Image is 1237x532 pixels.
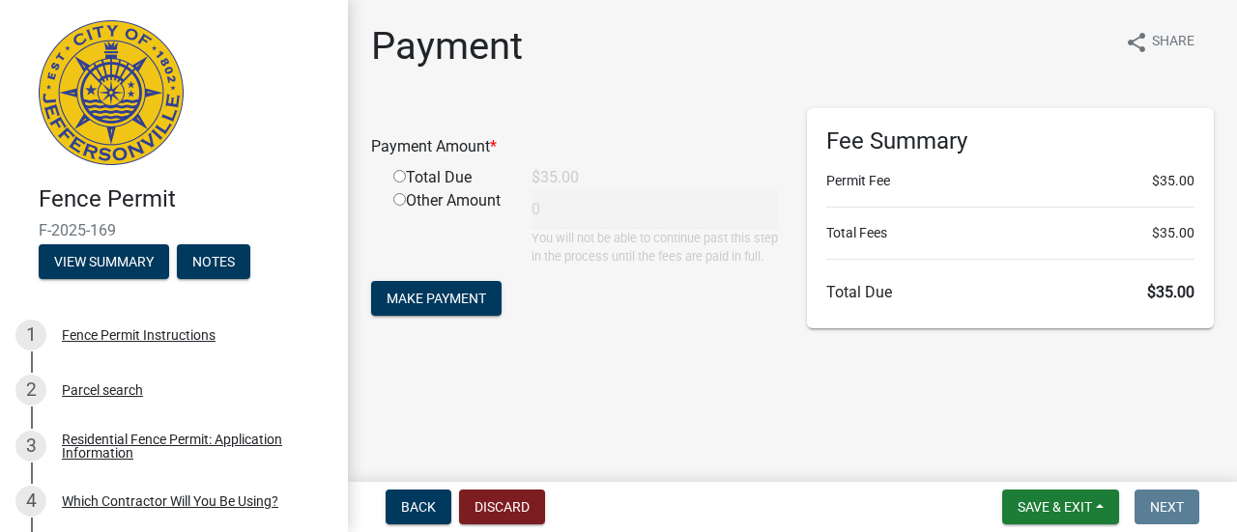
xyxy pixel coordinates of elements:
[387,291,486,306] span: Make Payment
[401,499,436,515] span: Back
[371,23,523,70] h1: Payment
[826,283,1194,301] h6: Total Due
[826,171,1194,191] li: Permit Fee
[15,375,46,406] div: 2
[1150,499,1184,515] span: Next
[1002,490,1119,524] button: Save & Exit
[62,383,143,397] div: Parcel search
[1125,31,1148,54] i: share
[15,486,46,517] div: 4
[39,255,169,270] wm-modal-confirm: Summary
[39,20,184,165] img: City of Jeffersonville, Indiana
[15,320,46,350] div: 1
[459,490,545,524] button: Discard
[386,490,451,524] button: Back
[1109,23,1210,61] button: shareShare
[1018,499,1092,515] span: Save & Exit
[1147,283,1194,301] span: $35.00
[1152,171,1194,191] span: $35.00
[1152,223,1194,243] span: $35.00
[379,189,517,266] div: Other Amount
[1152,31,1194,54] span: Share
[371,281,502,316] button: Make Payment
[1135,490,1199,524] button: Next
[39,244,169,279] button: View Summary
[62,328,216,342] div: Fence Permit Instructions
[39,221,309,239] span: F-2025-169
[357,135,792,158] div: Payment Amount
[826,223,1194,243] li: Total Fees
[62,494,278,508] div: Which Contractor Will You Be Using?
[177,255,250,270] wm-modal-confirm: Notes
[826,127,1194,155] h6: Fee Summary
[15,431,46,462] div: 3
[379,166,517,189] div: Total Due
[177,244,250,279] button: Notes
[62,433,317,460] div: Residential Fence Permit: Application Information
[39,185,332,213] h4: Fence Permit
